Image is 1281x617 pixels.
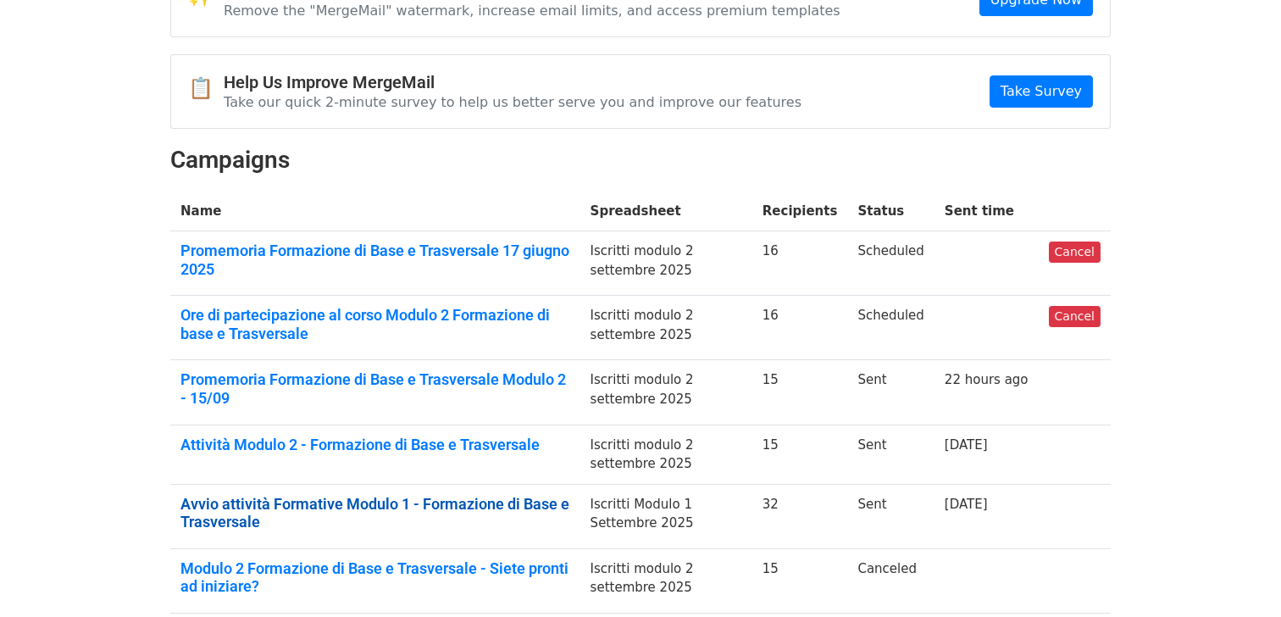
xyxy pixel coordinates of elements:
[945,437,988,453] a: [DATE]
[847,425,934,484] td: Sent
[580,425,752,484] td: Iscritti modulo 2 settembre 2025
[580,484,752,548] td: Iscritti Modulo 1 Settembre 2025
[170,192,580,231] th: Name
[1196,536,1281,617] iframe: Chat Widget
[1049,306,1101,327] a: Cancel
[224,72,801,92] h4: Help Us Improve MergeMail
[224,93,801,111] p: Take our quick 2-minute survey to help us better serve you and improve our features
[180,559,570,596] a: Modulo 2 Formazione di Base e Trasversale - Siete pronti ad iniziare?
[188,76,224,101] span: 📋
[752,192,848,231] th: Recipients
[580,192,752,231] th: Spreadsheet
[1196,536,1281,617] div: Widget chat
[934,192,1039,231] th: Sent time
[180,242,570,278] a: Promemoria Formazione di Base e Trasversale 17 giugno 2025
[180,495,570,531] a: Avvio attività Formative Modulo 1 - Formazione di Base e Trasversale
[752,360,848,425] td: 15
[580,548,752,613] td: Iscritti modulo 2 settembre 2025
[990,75,1093,108] a: Take Survey
[752,548,848,613] td: 15
[580,231,752,296] td: Iscritti modulo 2 settembre 2025
[945,372,1029,387] a: 22 hours ago
[1049,242,1101,263] a: Cancel
[847,360,934,425] td: Sent
[847,484,934,548] td: Sent
[847,296,934,360] td: Scheduled
[945,497,988,512] a: [DATE]
[752,296,848,360] td: 16
[180,436,570,454] a: Attività Modulo 2 - Formazione di Base e Trasversale
[847,231,934,296] td: Scheduled
[180,370,570,407] a: Promemoria Formazione di Base e Trasversale Modulo 2 - 15/09
[752,231,848,296] td: 16
[180,306,570,342] a: Ore di partecipazione al corso Modulo 2 Formazione di base e Trasversale
[752,425,848,484] td: 15
[847,548,934,613] td: Canceled
[580,296,752,360] td: Iscritti modulo 2 settembre 2025
[580,360,752,425] td: Iscritti modulo 2 settembre 2025
[224,2,840,19] p: Remove the "MergeMail" watermark, increase email limits, and access premium templates
[847,192,934,231] th: Status
[170,146,1111,175] h2: Campaigns
[752,484,848,548] td: 32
